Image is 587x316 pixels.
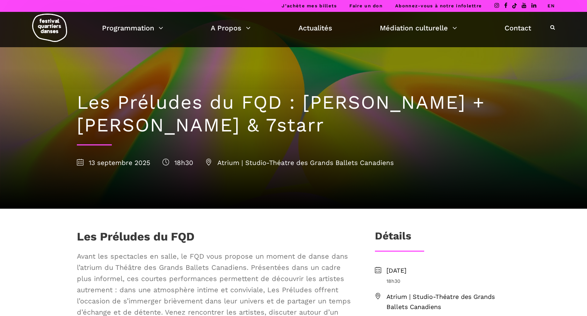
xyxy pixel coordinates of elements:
a: Abonnez-vous à notre infolettre [395,3,482,8]
a: Programmation [102,22,163,34]
a: Médiation culturelle [380,22,457,34]
span: 18h30 [386,277,510,285]
a: Contact [505,22,531,34]
a: Faire un don [349,3,383,8]
a: Actualités [298,22,332,34]
span: [DATE] [386,266,510,276]
span: 18h30 [162,159,193,167]
a: A Propos [211,22,251,34]
span: Atrium | Studio-Théatre des Grands Ballets Canadiens [205,159,394,167]
a: J’achète mes billets [282,3,337,8]
span: 13 septembre 2025 [77,159,150,167]
h3: Détails [375,230,411,247]
a: EN [548,3,555,8]
span: Atrium | Studio-Théatre des Grands Ballets Canadiens [386,292,510,312]
img: logo-fqd-med [32,14,67,42]
h1: Les Préludes du FQD : [PERSON_NAME] + [PERSON_NAME] & 7starr [77,91,510,137]
h1: Les Préludes du FQD [77,230,195,247]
